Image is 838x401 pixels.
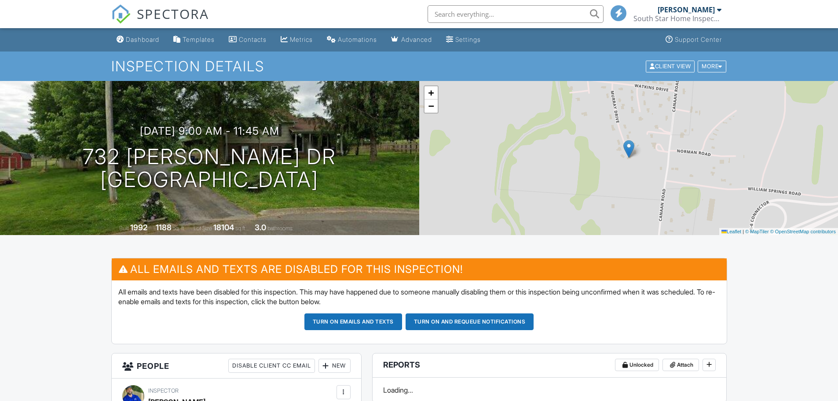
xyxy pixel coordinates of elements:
div: Templates [183,36,215,43]
div: 1188 [156,223,172,232]
span: + [428,87,434,98]
a: Support Center [662,32,725,48]
a: Metrics [277,32,316,48]
h3: People [112,353,361,379]
h1: 732 [PERSON_NAME] Dr [GEOGRAPHIC_DATA] [83,145,336,192]
div: Dashboard [126,36,159,43]
div: Client View [646,60,695,72]
div: Advanced [401,36,432,43]
h3: [DATE] 9:00 am - 11:45 am [140,125,279,137]
button: Turn on and Requeue Notifications [406,313,534,330]
button: Turn on emails and texts [304,313,402,330]
span: | [743,229,744,234]
div: More [698,60,726,72]
div: 1992 [130,223,147,232]
a: © MapTiler [745,229,769,234]
p: All emails and texts have been disabled for this inspection. This may have happened due to someon... [118,287,720,307]
div: South Star Home Inspections of The Shoals [633,14,721,23]
div: [PERSON_NAME] [658,5,715,14]
a: Settings [443,32,484,48]
a: Contacts [225,32,270,48]
div: 18104 [213,223,234,232]
h1: Inspection Details [111,59,727,74]
input: Search everything... [428,5,604,23]
a: Zoom in [424,86,438,99]
h3: All emails and texts are disabled for this inspection! [112,258,727,280]
img: The Best Home Inspection Software - Spectora [111,4,131,24]
img: Marker [623,140,634,158]
a: © OpenStreetMap contributors [770,229,836,234]
a: Advanced [388,32,435,48]
a: Dashboard [113,32,163,48]
span: − [428,100,434,111]
div: Metrics [290,36,313,43]
span: Lot Size [194,225,212,232]
span: sq. ft. [173,225,185,232]
span: Inspector [148,387,179,394]
a: Client View [645,63,697,69]
a: Automations (Basic) [323,32,381,48]
span: SPECTORA [137,4,209,23]
div: Disable Client CC Email [228,359,315,373]
span: sq.ft. [235,225,246,232]
span: bathrooms [267,225,293,232]
div: Contacts [239,36,267,43]
a: Zoom out [424,99,438,113]
div: 3.0 [255,223,266,232]
div: Automations [338,36,377,43]
div: Settings [455,36,481,43]
div: New [318,359,351,373]
span: Built [119,225,129,232]
a: Templates [170,32,218,48]
a: SPECTORA [111,12,209,30]
div: Support Center [675,36,722,43]
a: Leaflet [721,229,741,234]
